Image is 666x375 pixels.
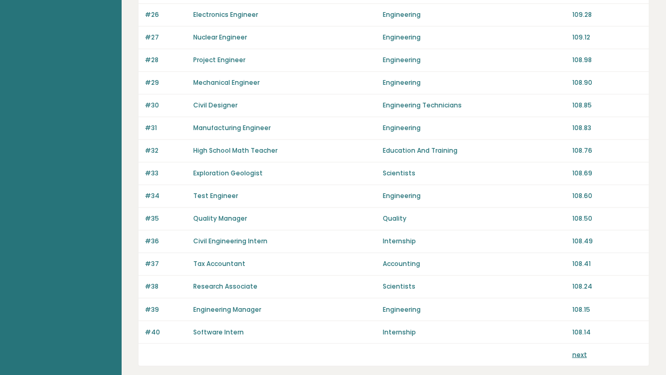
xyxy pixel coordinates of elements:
[572,55,642,65] p: 108.98
[383,55,566,65] p: Engineering
[572,123,642,133] p: 108.83
[193,169,263,177] a: Exploration Geologist
[383,191,566,201] p: Engineering
[193,327,244,336] a: Software Intern
[145,214,187,223] p: #35
[145,123,187,133] p: #31
[193,101,237,110] a: Civil Designer
[145,10,187,19] p: #26
[193,146,277,155] a: High School Math Teacher
[383,214,566,223] p: Quality
[145,33,187,42] p: #27
[572,146,642,155] p: 108.76
[193,282,257,291] a: Research Associate
[572,101,642,110] p: 108.85
[572,33,642,42] p: 109.12
[193,55,245,64] a: Project Engineer
[383,282,566,291] p: Scientists
[383,169,566,178] p: Scientists
[145,191,187,201] p: #34
[572,282,642,291] p: 108.24
[193,10,258,19] a: Electronics Engineer
[193,304,261,313] a: Engineering Manager
[572,214,642,223] p: 108.50
[145,169,187,178] p: #33
[145,55,187,65] p: #28
[383,78,566,87] p: Engineering
[383,101,566,110] p: Engineering Technicians
[193,259,245,268] a: Tax Accountant
[383,146,566,155] p: Education And Training
[145,327,187,337] p: #40
[383,10,566,19] p: Engineering
[383,236,566,246] p: Internship
[193,123,271,132] a: Manufacturing Engineer
[572,327,642,337] p: 108.14
[193,33,247,42] a: Nuclear Engineer
[193,236,267,245] a: Civil Engineering Intern
[383,304,566,314] p: Engineering
[572,169,642,178] p: 108.69
[145,101,187,110] p: #30
[193,191,238,200] a: Test Engineer
[383,123,566,133] p: Engineering
[145,259,187,269] p: #37
[572,259,642,269] p: 108.41
[572,236,642,246] p: 108.49
[572,10,642,19] p: 109.28
[193,78,260,87] a: Mechanical Engineer
[145,146,187,155] p: #32
[145,78,187,87] p: #29
[572,304,642,314] p: 108.15
[383,33,566,42] p: Engineering
[572,78,642,87] p: 108.90
[145,282,187,291] p: #38
[572,191,642,201] p: 108.60
[383,259,566,269] p: Accounting
[383,327,566,337] p: Internship
[145,304,187,314] p: #39
[572,350,587,359] a: next
[145,236,187,246] p: #36
[193,214,247,223] a: Quality Manager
